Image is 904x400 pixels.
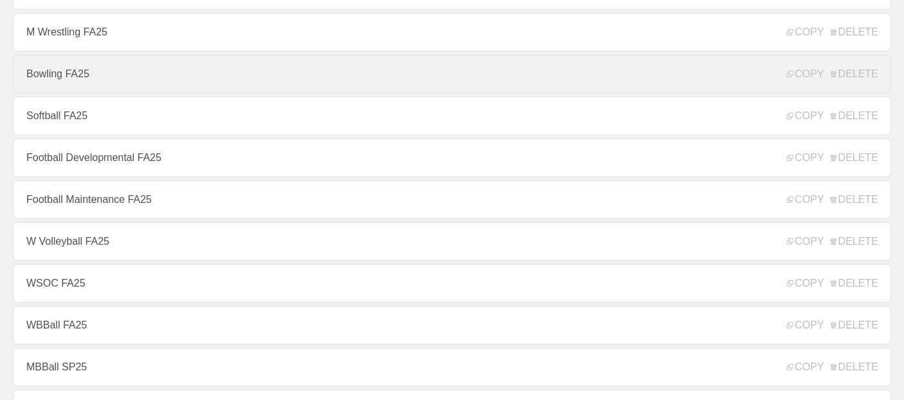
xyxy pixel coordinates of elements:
a: M Wrestling FA25 [13,13,891,52]
span: DELETE [831,194,878,205]
a: WSOC FA25 [13,264,891,303]
span: COPY [787,194,824,205]
a: Bowling FA25 [13,55,891,93]
a: Football Maintenance FA25 [13,180,891,219]
span: DELETE [831,68,878,80]
span: DELETE [831,110,878,122]
a: MBBall SP25 [13,348,891,386]
span: COPY [787,68,824,80]
span: DELETE [831,152,878,164]
span: COPY [787,26,824,38]
span: COPY [787,110,824,122]
a: Softball FA25 [13,97,891,135]
span: DELETE [831,236,878,247]
a: WBBall FA25 [13,306,891,345]
iframe: Chat Widget [673,251,904,400]
a: W Volleyball FA25 [13,222,891,261]
span: COPY [787,152,824,164]
span: DELETE [831,26,878,38]
span: COPY [787,236,824,247]
a: Football Developmental FA25 [13,138,891,177]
